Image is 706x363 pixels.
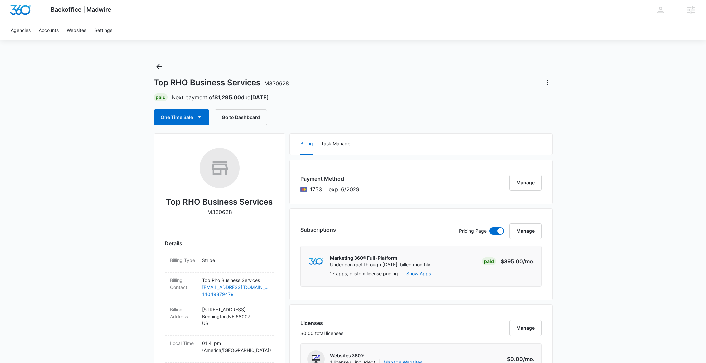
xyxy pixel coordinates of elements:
[330,255,430,261] p: Marketing 360® Full-Platform
[214,94,241,101] strong: $1,295.00
[509,175,542,191] button: Manage
[264,80,289,87] span: M330628
[165,302,274,336] div: Billing Address[STREET_ADDRESS]Bennington,NE 68007US
[165,336,274,363] div: Local Time01:41pm (America/[GEOGRAPHIC_DATA])
[202,277,269,284] p: Top Rho Business Services
[509,320,542,336] button: Manage
[154,78,289,88] h1: Top RHO Business Services
[165,253,274,273] div: Billing TypeStripe
[202,306,269,327] p: [STREET_ADDRESS] Bennington , NE 68007 US
[542,77,553,88] button: Actions
[459,227,487,235] p: Pricing Page
[300,319,343,327] h3: Licenses
[482,257,496,265] div: Paid
[330,352,422,359] p: Websites 360®
[207,208,232,216] p: M330628
[330,270,398,277] p: 17 apps, custom license pricing
[523,258,535,265] span: /mo.
[300,226,336,234] h3: Subscriptions
[90,20,116,40] a: Settings
[202,257,269,264] p: Stripe
[170,257,197,264] dt: Billing Type
[166,196,273,208] h2: Top RHO Business Services
[330,261,430,268] p: Under contract through [DATE], billed monthly
[165,273,274,302] div: Billing ContactTop Rho Business Services[EMAIL_ADDRESS][DOMAIN_NAME]14049879479
[321,134,352,155] button: Task Manager
[503,355,535,363] p: $0.00
[300,134,313,155] button: Billing
[300,330,343,337] p: $0.00 total licenses
[170,277,197,291] dt: Billing Contact
[509,223,542,239] button: Manage
[165,239,182,247] span: Details
[51,6,111,13] span: Backoffice | Madwire
[310,185,322,193] span: Mastercard ending with
[154,109,209,125] button: One Time Sale
[63,20,90,40] a: Websites
[300,175,359,183] h3: Payment Method
[215,109,267,125] button: Go to Dashboard
[501,257,535,265] p: $395.00
[202,340,269,354] p: 01:41pm ( America/[GEOGRAPHIC_DATA] )
[250,94,269,101] strong: [DATE]
[170,340,197,347] dt: Local Time
[309,258,323,265] img: marketing360Logo
[329,185,359,193] span: exp. 6/2029
[7,20,35,40] a: Agencies
[170,306,197,320] dt: Billing Address
[202,284,269,291] a: [EMAIL_ADDRESS][DOMAIN_NAME]
[172,93,269,101] p: Next payment of due
[154,93,168,101] div: Paid
[154,61,164,72] button: Back
[406,270,431,277] button: Show Apps
[523,356,535,362] span: /mo.
[202,291,269,298] a: 14049879479
[35,20,63,40] a: Accounts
